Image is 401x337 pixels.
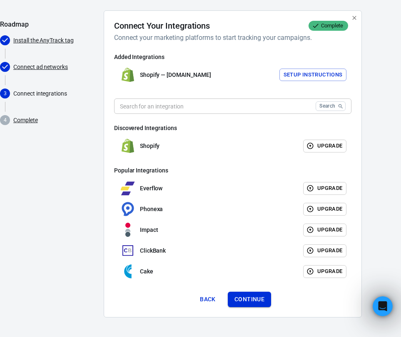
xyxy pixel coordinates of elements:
button: Search [316,101,346,111]
img: Phonexa [121,202,135,216]
button: Continue [228,292,271,307]
p: Cake [140,267,153,276]
text: 3 [4,91,7,96]
h4: Connect Your Integrations [114,21,210,31]
img: ClickBank [121,244,135,258]
input: Search for an integration [114,98,313,114]
p: Connect integrations [13,89,97,98]
button: Upgrade [303,244,347,257]
button: Upgrade [303,265,347,278]
img: Everflow [121,181,135,195]
p: Impact [140,226,158,234]
img: Shopify [121,68,135,82]
p: Shopify — [DOMAIN_NAME] [140,71,211,79]
img: Cake [121,264,135,278]
p: Phonexa [140,205,163,214]
a: Complete [13,116,38,125]
button: Upgrade [303,182,347,195]
button: Back [194,292,221,307]
button: Upgrade [303,203,347,216]
p: Shopify [140,142,160,150]
h6: Connect your marketing platforms to start tracking your campaigns. [114,32,349,43]
text: 4 [4,117,7,123]
p: ClickBank [140,246,166,255]
a: Connect ad networks [13,63,68,71]
h6: Popular Integrations [114,166,352,175]
iframe: Intercom live chat [373,296,393,316]
p: Everflow [140,184,163,193]
button: Setup Instructions [279,69,347,81]
img: Impact [121,223,135,237]
h6: Discovered Integrations [114,124,352,132]
button: Upgrade [303,140,347,153]
h6: Added Integrations [114,53,352,61]
img: Shopify [121,139,135,153]
span: Complete [318,22,347,30]
a: Install the AnyTrack tag [13,36,74,45]
button: Upgrade [303,224,347,236]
